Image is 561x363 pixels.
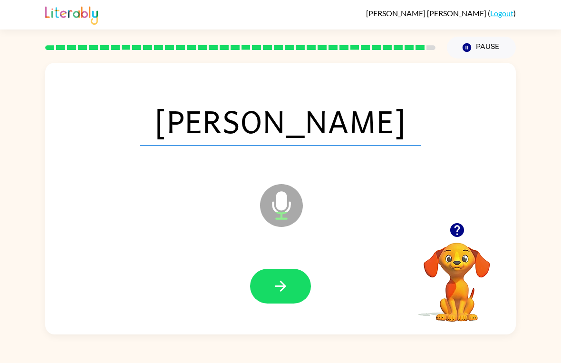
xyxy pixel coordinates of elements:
span: [PERSON_NAME] [PERSON_NAME] [366,9,488,18]
img: Literably [45,4,98,25]
button: Pause [447,37,516,59]
div: ( ) [366,9,516,18]
span: [PERSON_NAME] [140,96,421,146]
video: Your browser must support playing .mp4 files to use Literably. Please try using another browser. [409,228,504,323]
a: Logout [490,9,513,18]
